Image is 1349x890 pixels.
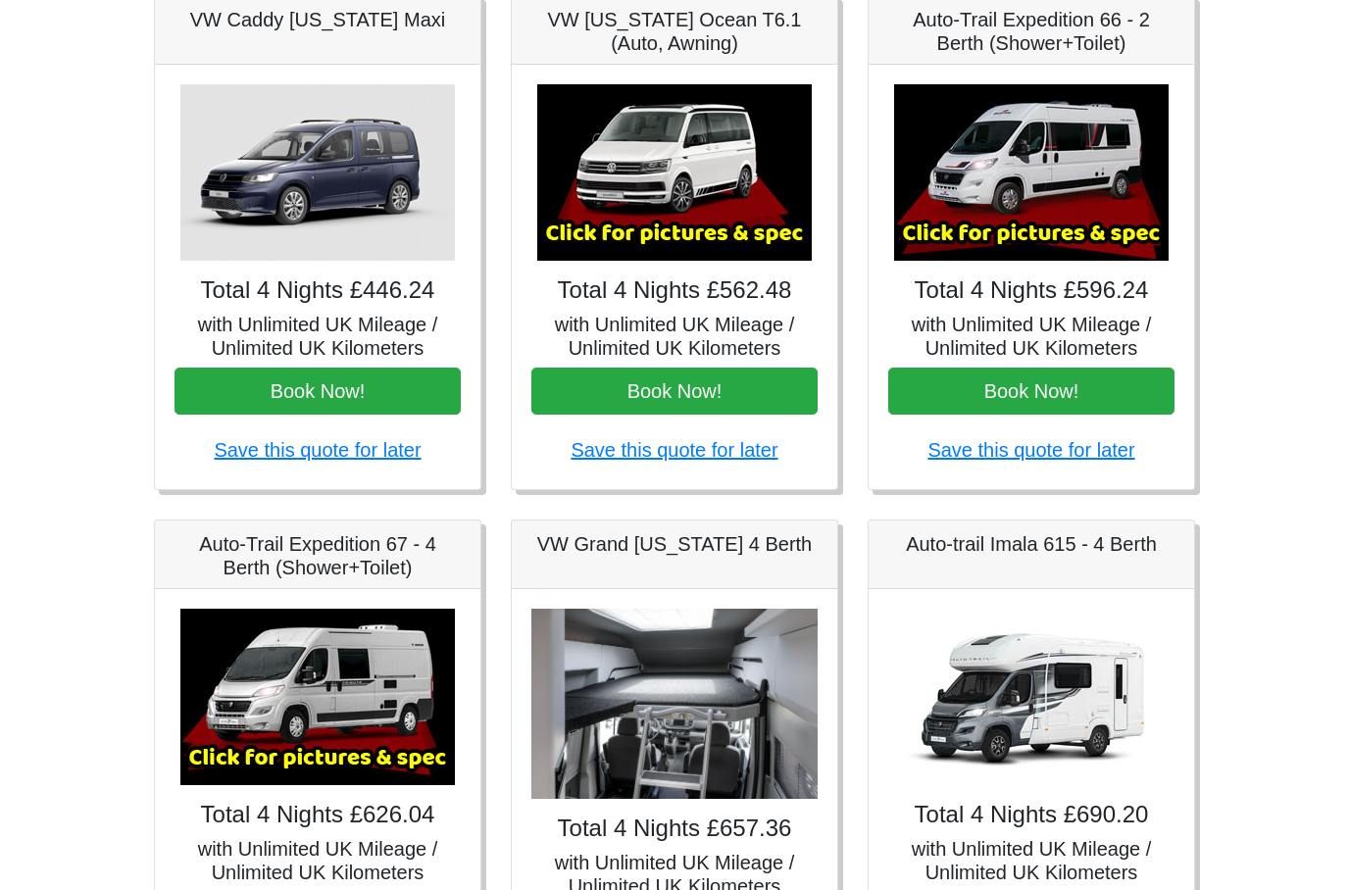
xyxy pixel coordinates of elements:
button: Book Now! [888,368,1174,415]
h5: VW [US_STATE] Ocean T6.1 (Auto, Awning) [531,8,818,55]
button: Book Now! [175,368,461,415]
h5: with Unlimited UK Mileage / Unlimited UK Kilometers [175,313,461,360]
button: Book Now! [531,368,818,415]
img: VW Caddy California Maxi [180,84,455,261]
h4: Total 4 Nights £690.20 [888,801,1174,829]
h4: Total 4 Nights £626.04 [175,801,461,829]
h5: Auto-Trail Expedition 67 - 4 Berth (Shower+Toilet) [175,532,461,579]
h5: VW Caddy [US_STATE] Maxi [175,8,461,31]
img: VW Grand California 4 Berth [531,609,818,800]
a: Save this quote for later [214,439,421,461]
h5: with Unlimited UK Mileage / Unlimited UK Kilometers [175,837,461,884]
h5: with Unlimited UK Mileage / Unlimited UK Kilometers [888,837,1174,884]
img: VW California Ocean T6.1 (Auto, Awning) [537,84,812,261]
h5: Auto-trail Imala 615 - 4 Berth [888,532,1174,556]
h5: VW Grand [US_STATE] 4 Berth [531,532,818,556]
h4: Total 4 Nights £657.36 [531,815,818,843]
img: Auto-trail Imala 615 - 4 Berth [894,609,1169,785]
a: Save this quote for later [927,439,1134,461]
h5: with Unlimited UK Mileage / Unlimited UK Kilometers [531,313,818,360]
a: Save this quote for later [571,439,777,461]
h4: Total 4 Nights £446.24 [175,276,461,305]
h4: Total 4 Nights £562.48 [531,276,818,305]
img: Auto-Trail Expedition 67 - 4 Berth (Shower+Toilet) [180,609,455,785]
h5: Auto-Trail Expedition 66 - 2 Berth (Shower+Toilet) [888,8,1174,55]
h4: Total 4 Nights £596.24 [888,276,1174,305]
img: Auto-Trail Expedition 66 - 2 Berth (Shower+Toilet) [894,84,1169,261]
h5: with Unlimited UK Mileage / Unlimited UK Kilometers [888,313,1174,360]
